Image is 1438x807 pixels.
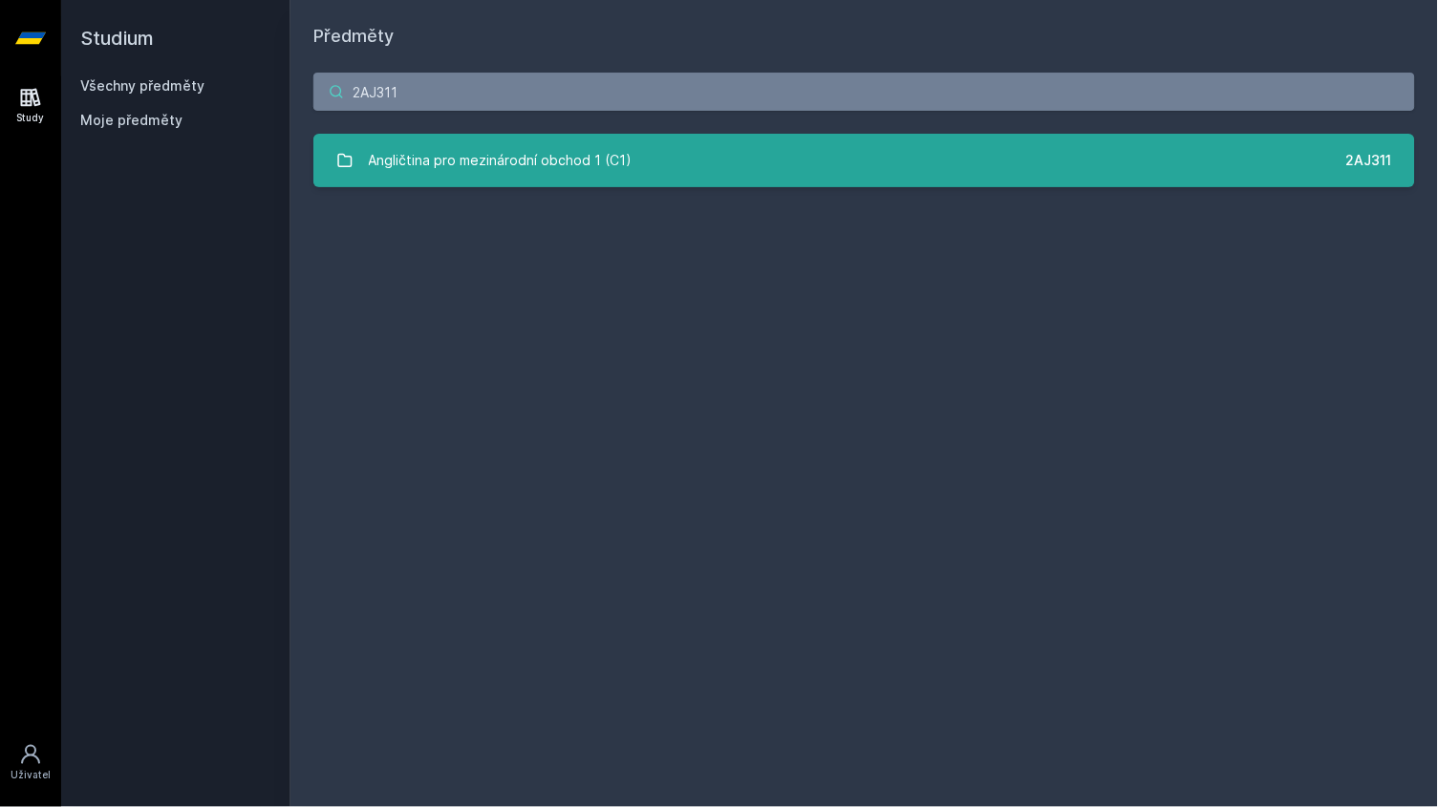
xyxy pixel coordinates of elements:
a: Uživatel [4,733,57,792]
a: Angličtina pro mezinárodní obchod 1 (C1) 2AJ311 [313,134,1415,187]
div: Study [17,111,45,125]
h1: Předměty [313,23,1415,50]
input: Název nebo ident předmětu… [313,73,1415,111]
a: Study [4,76,57,135]
a: Všechny předměty [80,77,204,94]
div: Angličtina pro mezinárodní obchod 1 (C1) [369,141,633,180]
div: 2AJ311 [1346,151,1392,170]
div: Uživatel [11,768,51,782]
span: Moje předměty [80,111,182,130]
